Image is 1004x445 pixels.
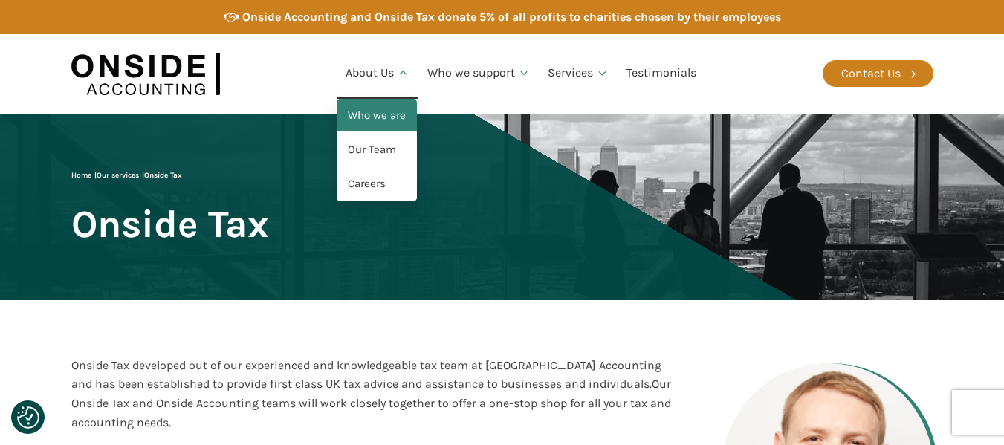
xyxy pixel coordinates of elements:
a: Who we are [337,99,417,133]
a: About Us [337,48,418,99]
a: Careers [337,167,417,201]
img: Onside Accounting [71,45,220,103]
div: Contact Us [841,64,901,83]
a: Testimonials [618,48,705,99]
a: Services [539,48,618,99]
span: Onside Tax [71,204,269,244]
button: Consent Preferences [17,406,39,429]
img: Revisit consent button [17,406,39,429]
span: | | [71,171,182,180]
div: Onside Accounting and Onside Tax donate 5% of all profits to charities chosen by their employees [242,7,781,27]
a: Contact Us [823,60,933,87]
div: Onside Tax developed out of our experienced and knowledgeable tax team at [GEOGRAPHIC_DATA] Accou... [71,356,675,432]
a: Our Team [337,133,417,167]
span: Our Onside Tax and Onside Accounting teams will work closely together to offer a one-stop shop fo... [71,377,671,429]
a: Home [71,171,91,180]
span: Onside Tax [144,171,182,180]
a: Our services [97,171,139,180]
a: Who we support [418,48,540,99]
